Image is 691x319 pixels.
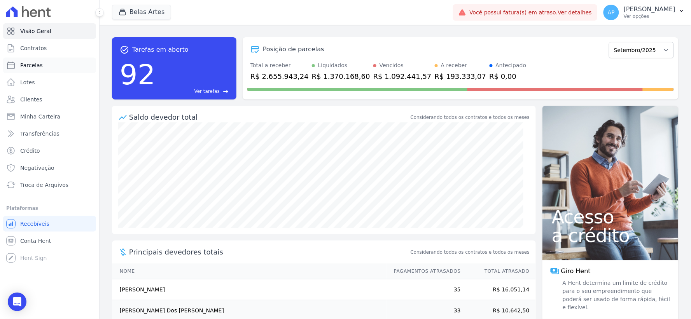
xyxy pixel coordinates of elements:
div: 92 [120,54,156,95]
span: Contratos [20,44,47,52]
a: Conta Hent [3,233,96,249]
td: [PERSON_NAME] [112,279,387,300]
div: Saldo devedor total [129,112,409,122]
div: Open Intercom Messenger [8,293,26,311]
a: Crédito [3,143,96,159]
a: Troca de Arquivos [3,177,96,193]
a: Transferências [3,126,96,141]
span: Lotes [20,78,35,86]
div: R$ 193.333,07 [435,71,486,82]
a: Visão Geral [3,23,96,39]
span: Acesso [552,207,669,226]
div: R$ 2.655.943,24 [250,71,309,82]
span: Principais devedores totais [129,247,409,257]
th: Total Atrasado [461,263,536,279]
a: Lotes [3,75,96,90]
span: Parcelas [20,61,43,69]
span: Negativação [20,164,54,172]
a: Negativação [3,160,96,176]
div: R$ 0,00 [490,71,527,82]
div: R$ 1.092.441,57 [373,71,432,82]
th: Nome [112,263,387,279]
div: Considerando todos os contratos e todos os meses [411,114,530,121]
div: A receber [441,61,467,70]
span: Clientes [20,96,42,103]
div: Antecipado [496,61,527,70]
th: Pagamentos Atrasados [387,263,461,279]
div: Plataformas [6,204,93,213]
span: Crédito [20,147,40,155]
p: Ver opções [624,13,675,19]
button: Belas Artes [112,5,171,19]
a: Recebíveis [3,216,96,232]
a: Parcelas [3,58,96,73]
span: AP [608,10,615,15]
a: Contratos [3,40,96,56]
a: Ver detalhes [558,9,592,16]
span: task_alt [120,45,129,54]
div: Total a receber [250,61,309,70]
a: Clientes [3,92,96,107]
span: Conta Hent [20,237,51,245]
a: Minha Carteira [3,109,96,124]
div: R$ 1.370.168,60 [312,71,370,82]
span: east [223,89,229,94]
p: [PERSON_NAME] [624,5,675,13]
span: Tarefas em aberto [132,45,189,54]
span: Giro Hent [561,267,591,276]
div: Posição de parcelas [263,45,324,54]
span: Minha Carteira [20,113,60,120]
td: 35 [387,279,461,300]
span: a crédito [552,226,669,245]
div: Vencidos [380,61,404,70]
td: R$ 16.051,14 [461,279,536,300]
span: Recebíveis [20,220,49,228]
button: AP [PERSON_NAME] Ver opções [597,2,691,23]
span: Considerando todos os contratos e todos os meses [411,249,530,256]
span: Ver tarefas [194,88,220,95]
span: Transferências [20,130,59,138]
span: Troca de Arquivos [20,181,68,189]
div: Liquidados [318,61,348,70]
span: Você possui fatura(s) em atraso. [469,9,592,17]
span: A Hent determina um limite de crédito para o seu empreendimento que poderá ser usado de forma ráp... [561,279,671,312]
span: Visão Geral [20,27,51,35]
a: Ver tarefas east [159,88,229,95]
